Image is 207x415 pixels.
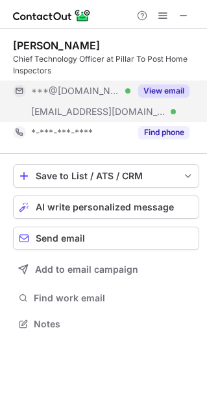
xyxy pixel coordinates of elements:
[13,8,91,23] img: ContactOut v5.3.10
[34,318,194,330] span: Notes
[138,126,189,139] button: Reveal Button
[35,264,138,275] span: Add to email campaign
[36,233,85,244] span: Send email
[13,164,199,188] button: save-profile-one-click
[138,84,189,97] button: Reveal Button
[13,258,199,281] button: Add to email campaign
[36,202,174,212] span: AI write personalized message
[13,315,199,333] button: Notes
[13,39,100,52] div: [PERSON_NAME]
[34,292,194,304] span: Find work email
[36,171,177,181] div: Save to List / ATS / CRM
[31,85,121,97] span: ***@[DOMAIN_NAME]
[13,227,199,250] button: Send email
[13,289,199,307] button: Find work email
[31,106,166,118] span: [EMAIL_ADDRESS][DOMAIN_NAME]
[13,53,199,77] div: Chief Technology Officer at Pillar To Post Home Inspectors
[13,195,199,219] button: AI write personalized message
